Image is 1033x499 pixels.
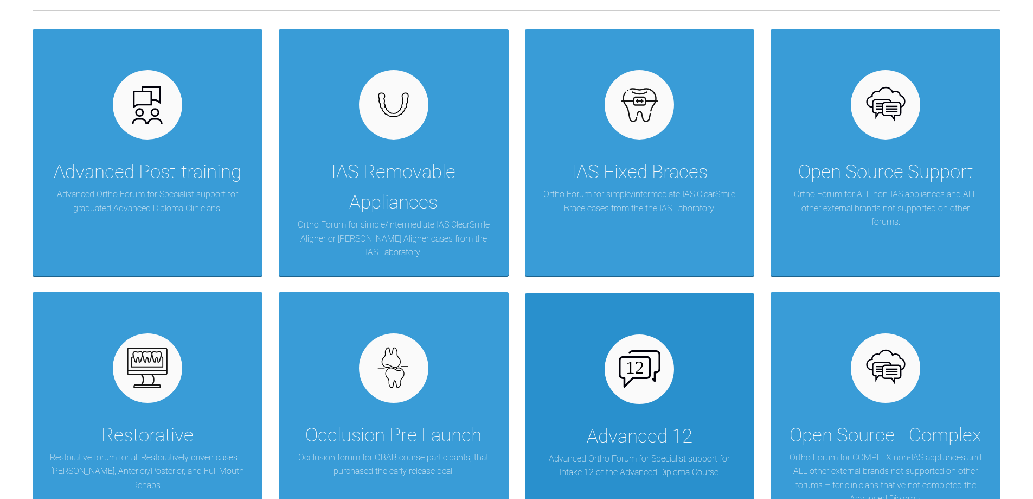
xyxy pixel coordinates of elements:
img: advanced-12.503f70cd.svg [619,350,660,387]
img: removables.927eaa4e.svg [373,89,414,121]
div: Restorative [101,420,194,451]
a: Open Source SupportOrtho Forum for ALL non-IAS appliances and ALL other external brands not suppo... [771,29,1000,276]
img: opensource.6e495855.svg [865,84,907,126]
img: advanced.73cea251.svg [126,84,168,126]
div: Open Source Support [798,157,973,187]
img: opensource.6e495855.svg [865,347,907,389]
img: fixed.9f4e6236.svg [619,84,660,126]
p: Restorative forum for all Restoratively driven cases – [PERSON_NAME], Anterior/Posterior, and Ful... [49,451,246,492]
div: IAS Fixed Braces [572,157,708,187]
div: Open Source - Complex [790,420,981,451]
a: Advanced Post-trainingAdvanced Ortho Forum for Specialist support for graduated Advanced Diploma ... [33,29,262,276]
div: IAS Removable Appliances [295,157,492,218]
p: Advanced Ortho Forum for Specialist support for Intake 12 of the Advanced Diploma Course. [541,452,739,479]
p: Ortho Forum for ALL non-IAS appliances and ALL other external brands not supported on other forums. [787,187,984,229]
p: Occlusion forum for OBAB course participants, that purchased the early release deal. [295,451,492,478]
img: restorative.65e8f6b6.svg [126,347,168,389]
p: Advanced Ortho Forum for Specialist support for graduated Advanced Diploma Clinicians. [49,187,246,215]
div: Advanced Post-training [54,157,241,187]
a: IAS Fixed BracesOrtho Forum for simple/intermediate IAS ClearSmile Brace cases from the the IAS L... [525,29,755,276]
div: Advanced 12 [587,421,692,452]
p: Ortho Forum for simple/intermediate IAS ClearSmile Brace cases from the the IAS Laboratory. [541,187,739,215]
p: Ortho Forum for simple/intermediate IAS ClearSmile Aligner or [PERSON_NAME] Aligner cases from th... [295,218,492,260]
img: occlusion.8ff7a01c.svg [373,347,414,389]
a: IAS Removable AppliancesOrtho Forum for simple/intermediate IAS ClearSmile Aligner or [PERSON_NAM... [279,29,509,276]
div: Occlusion Pre Launch [305,420,482,451]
